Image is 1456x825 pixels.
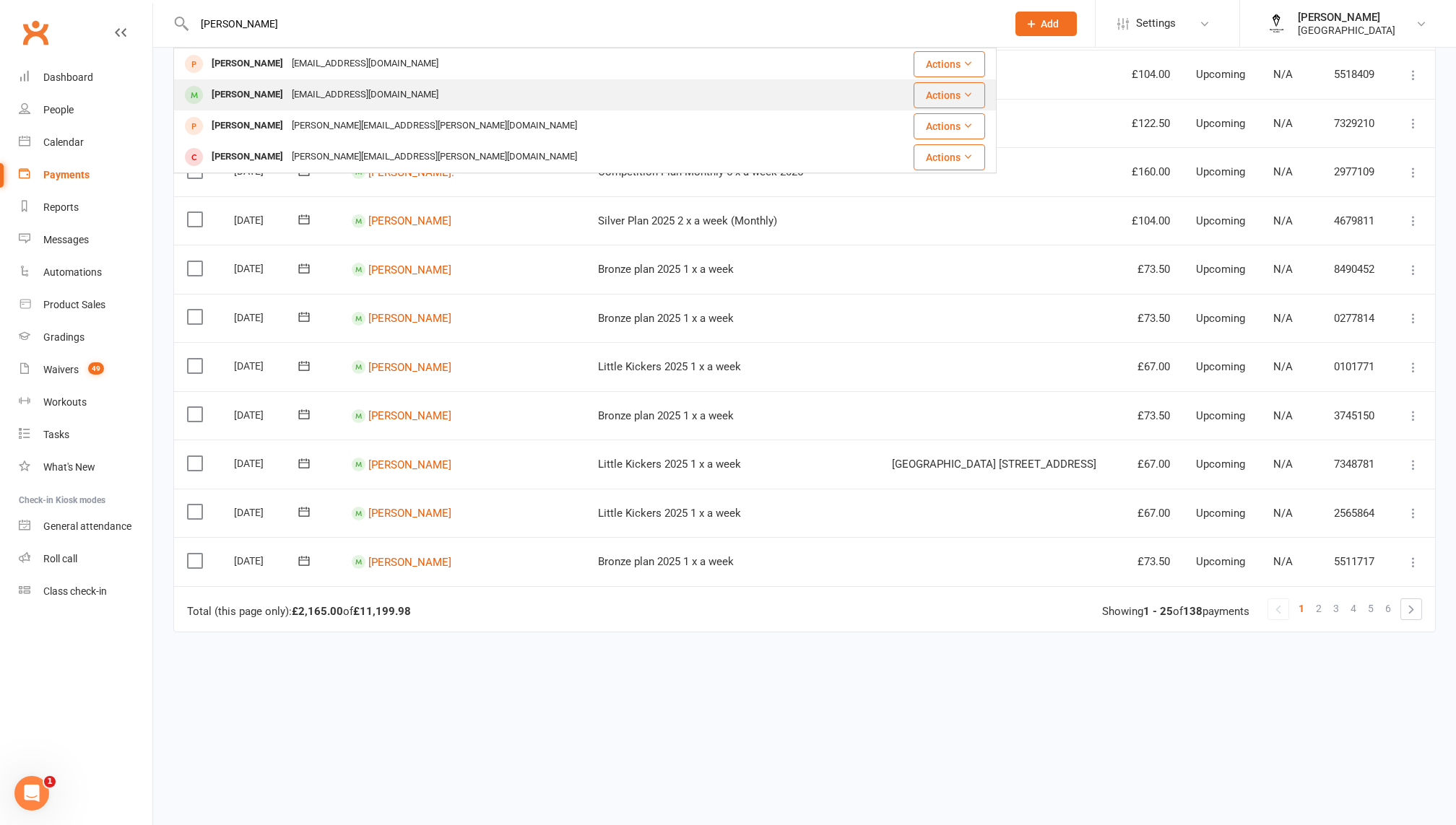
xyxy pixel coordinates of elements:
span: Bronze plan 2025 1 x a week [598,555,734,568]
a: Calendar [19,126,152,159]
img: thumb_image1645566591.png [1262,9,1291,38]
span: N/A [1273,312,1293,325]
div: [PERSON_NAME] [207,147,287,167]
strong: £11,199.98 [353,605,411,618]
span: N/A [1273,68,1293,81]
td: £73.50 [1117,537,1183,586]
div: [EMAIL_ADDRESS][DOMAIN_NAME] [287,84,443,105]
div: Gradings [43,331,84,343]
span: Upcoming [1196,68,1245,81]
span: N/A [1273,214,1293,227]
a: Payments [19,159,152,191]
td: 5518409 [1321,50,1390,99]
a: 1 [1293,598,1310,619]
td: 8490452 [1321,245,1390,294]
span: Bronze plan 2025 1 x a week [598,263,734,276]
button: Actions [914,51,985,77]
td: £73.50 [1117,294,1183,343]
span: Bronze plan 2025 1 x a week [598,409,734,422]
a: [PERSON_NAME] [368,360,451,373]
a: [PERSON_NAME] [368,458,451,471]
div: [EMAIL_ADDRESS][DOMAIN_NAME] [287,53,443,74]
td: £104.00 [1117,50,1183,99]
input: Search... [190,14,997,34]
td: £73.50 [1117,245,1183,294]
span: Little Kickers 2025 1 x a week [598,360,741,373]
div: Dashboard [43,71,93,83]
div: Product Sales [43,299,105,310]
span: Upcoming [1196,555,1245,568]
a: Waivers 49 [19,354,152,386]
td: 7329210 [1321,99,1390,148]
span: Upcoming [1196,312,1245,325]
span: 49 [88,362,104,375]
a: [PERSON_NAME] [368,214,451,227]
a: Gradings [19,321,152,354]
strong: 138 [1183,605,1202,618]
span: 4 [1351,598,1356,619]
span: N/A [1273,507,1293,520]
div: Workouts [43,396,87,408]
span: Upcoming [1196,409,1245,422]
td: £104.00 [1117,196,1183,245]
div: People [43,104,74,115]
a: 2 [1310,598,1327,619]
a: 3 [1327,598,1345,619]
td: 0277814 [1321,294,1390,343]
a: Workouts [19,386,152,419]
strong: 1 - 25 [1143,605,1173,618]
a: Tasks [19,419,152,451]
span: Upcoming [1196,507,1245,520]
div: Roll call [43,553,77,564]
a: Reports [19,191,152,224]
div: Class check-in [43,585,107,597]
span: Upcoming [1196,214,1245,227]
span: Upcoming [1196,360,1245,373]
a: General attendance kiosk mode [19,510,152,543]
div: What's New [43,461,95,473]
a: [PERSON_NAME] [368,555,451,568]
td: 3745150 [1321,391,1390,440]
a: 5 [1362,598,1379,619]
div: [DATE] [234,354,300,377]
strong: £2,165.00 [292,605,343,618]
span: 6 [1385,598,1391,619]
span: Upcoming [1196,117,1245,130]
div: Total (this page only): of [187,606,411,618]
span: Upcoming [1196,263,1245,276]
div: Payments [43,169,90,180]
span: Bronze plan 2025 1 x a week [598,312,734,325]
div: Reports [43,201,79,213]
a: [PERSON_NAME] [368,507,451,520]
a: [PERSON_NAME] [368,409,451,422]
a: What's New [19,451,152,484]
a: Product Sales [19,289,152,321]
div: [DATE] [234,306,300,328]
div: [PERSON_NAME] [207,115,287,136]
td: 5511717 [1321,537,1390,586]
span: Upcoming [1196,458,1245,471]
td: £160.00 [1117,147,1183,196]
iframe: Intercom live chat [14,776,49,811]
button: Actions [914,113,985,139]
span: Silver Plan 2025 2 x a week (Monthly) [598,214,777,227]
a: Dashboard [19,61,152,94]
a: Messages [19,224,152,256]
div: Messages [43,234,89,245]
button: Actions [914,82,985,108]
span: Settings [1136,7,1176,40]
a: Roll call [19,543,152,575]
div: [PERSON_NAME] [207,53,287,74]
td: 7348781 [1321,440,1390,489]
td: 0101771 [1321,342,1390,391]
span: Upcoming [1196,165,1245,178]
a: Class kiosk mode [19,575,152,608]
a: [PERSON_NAME] [368,263,451,276]
a: People [19,94,152,126]
div: [DATE] [234,403,300,426]
div: Showing of payments [1102,606,1249,618]
span: 3 [1333,598,1339,619]
div: [PERSON_NAME][EMAIL_ADDRESS][PERSON_NAME][DOMAIN_NAME] [287,147,581,167]
div: [DATE] [234,501,300,523]
span: N/A [1273,263,1293,276]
